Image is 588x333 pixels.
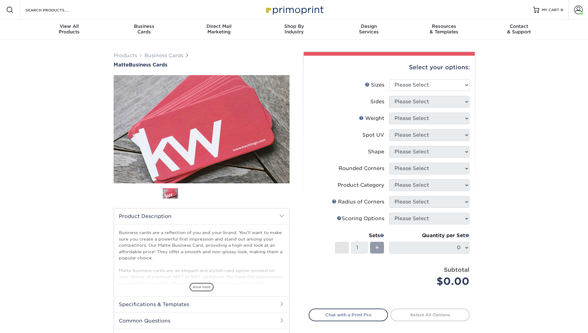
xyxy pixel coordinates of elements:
div: Cards [106,23,181,35]
div: Sides [370,98,384,105]
p: Business cards are a reflection of you and your brand. You'll want to make sure you create a powe... [119,229,284,318]
div: Rounded Corners [339,165,384,172]
img: Primoprint [263,3,325,16]
span: - [340,243,343,252]
strong: Subtotal [444,266,469,273]
div: Radius of Corners [332,198,384,206]
a: Select All Options [390,309,470,321]
img: Business Cards 01 [163,186,178,202]
span: Resources [407,23,482,29]
div: Sets [335,232,384,239]
img: Business Cards 04 [225,186,240,201]
span: Business [106,23,181,29]
a: BusinessCards [106,20,181,40]
div: & Support [482,23,557,35]
a: Business Cards [144,53,183,58]
div: Scoring Options [337,215,384,222]
a: Chat with a Print Pro [309,309,388,321]
a: Resources& Templates [407,20,482,40]
img: Matte 01 [114,41,290,217]
span: Direct Mail [181,23,256,29]
input: SEARCH PRODUCTS..... [25,6,85,14]
div: Weight [359,115,384,122]
span: show more [190,283,214,291]
a: Shop ByIndustry [256,20,332,40]
h2: Product Description [114,208,289,224]
div: Spot UV [362,131,384,139]
span: Design [332,23,407,29]
h2: Specifications & Templates [114,296,289,312]
div: & Templates [407,23,482,35]
div: Marketing [181,23,256,35]
span: Contact [482,23,557,29]
span: 0 [561,8,563,12]
div: Industry [256,23,332,35]
a: View AllProducts [32,20,107,40]
span: View All [32,23,107,29]
h2: Common Questions [114,313,289,329]
span: MY CART [542,7,559,13]
a: MatteBusiness Cards [114,62,290,68]
h1: Business Cards [114,62,290,68]
div: Products [32,23,107,35]
span: + [375,243,379,252]
div: Shape [368,148,384,156]
div: Product Category [338,181,384,189]
div: $0.00 [394,274,469,289]
a: Products [114,53,137,58]
span: Shop By [256,23,332,29]
img: Business Cards 03 [204,186,219,201]
a: Direct MailMarketing [181,20,256,40]
div: Services [332,23,407,35]
a: Contact& Support [482,20,557,40]
div: Sizes [365,81,384,89]
div: Select your options: [309,56,470,79]
a: DesignServices [332,20,407,40]
span: Matte [114,62,129,68]
div: Quantity per Set [389,232,469,239]
img: Business Cards 02 [183,186,199,201]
